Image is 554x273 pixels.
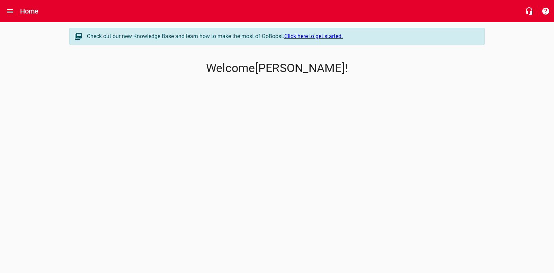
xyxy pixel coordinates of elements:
[284,33,343,39] a: Click here to get started.
[537,3,554,19] button: Support Portal
[521,3,537,19] button: Live Chat
[2,3,18,19] button: Open drawer
[20,6,39,17] h6: Home
[87,32,477,41] div: Check out our new Knowledge Base and learn how to make the most of GoBoost.
[69,61,485,75] p: Welcome [PERSON_NAME] !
